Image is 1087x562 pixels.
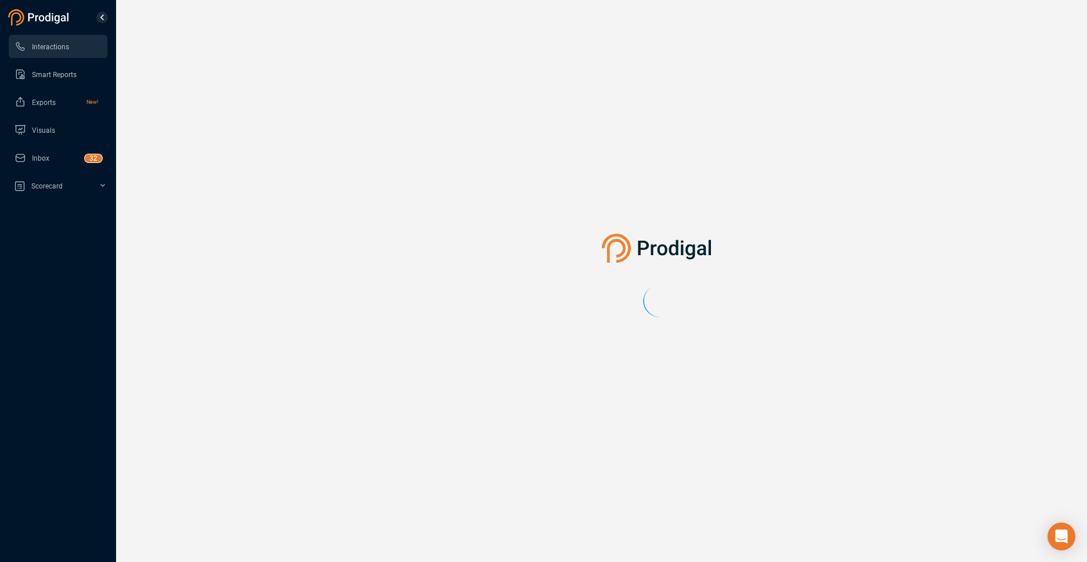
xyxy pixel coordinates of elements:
[32,126,55,135] span: Visuals
[85,154,102,162] sup: 32
[86,90,98,114] span: New!
[15,118,98,142] a: Visuals
[32,43,69,51] span: Interactions
[32,71,77,79] span: Smart Reports
[9,63,107,86] li: Smart Reports
[9,118,107,142] li: Visuals
[32,154,49,162] span: Inbox
[8,9,72,26] img: prodigal-logo
[15,146,98,169] a: Inbox
[32,99,56,107] span: Exports
[9,35,107,58] li: Interactions
[93,154,97,166] p: 2
[9,90,107,114] li: Exports
[89,154,93,166] p: 3
[15,35,98,58] a: Interactions
[15,90,98,114] a: ExportsNew!
[602,234,717,263] img: prodigal-logo
[1048,523,1075,550] div: Open Intercom Messenger
[31,182,63,190] span: Scorecard
[15,63,98,86] a: Smart Reports
[9,146,107,169] li: Inbox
